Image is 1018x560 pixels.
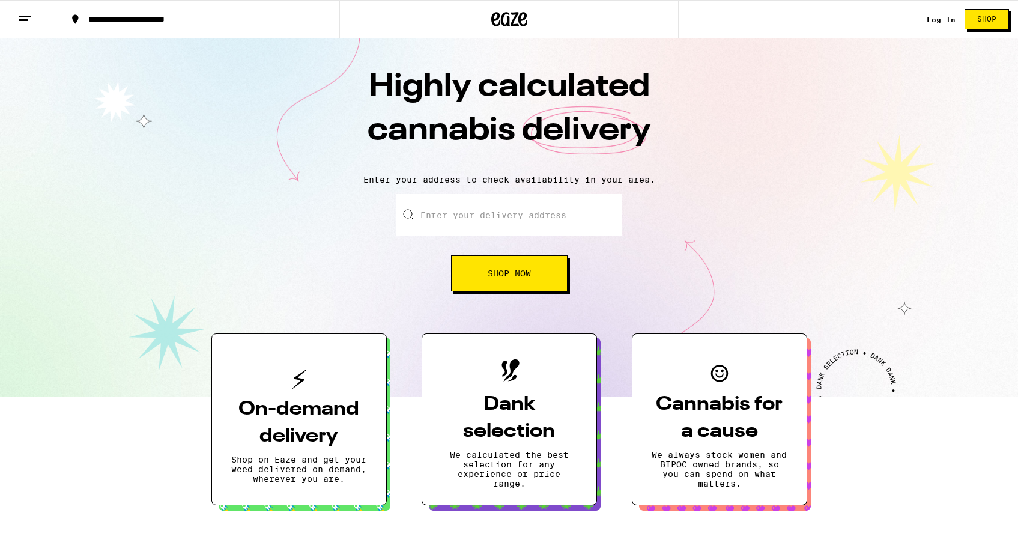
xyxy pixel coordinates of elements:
input: Enter your delivery address [396,194,622,236]
button: Shop Now [451,255,568,291]
button: Dank selectionWe calculated the best selection for any experience or price range. [422,333,597,505]
h3: On-demand delivery [231,396,367,450]
p: We always stock women and BIPOC owned brands, so you can spend on what matters. [652,450,787,488]
span: Shop [977,16,996,23]
h3: Cannabis for a cause [652,391,787,445]
a: Log In [927,16,956,23]
span: Shop Now [488,269,531,278]
p: Enter your address to check availability in your area. [12,175,1006,184]
button: Shop [965,9,1009,29]
p: Shop on Eaze and get your weed delivered on demand, wherever you are. [231,455,367,484]
p: We calculated the best selection for any experience or price range. [441,450,577,488]
button: Cannabis for a causeWe always stock women and BIPOC owned brands, so you can spend on what matters. [632,333,807,505]
h3: Dank selection [441,391,577,445]
a: Shop [956,9,1018,29]
button: On-demand deliveryShop on Eaze and get your weed delivered on demand, wherever you are. [211,333,387,505]
h1: Highly calculated cannabis delivery [299,65,720,165]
